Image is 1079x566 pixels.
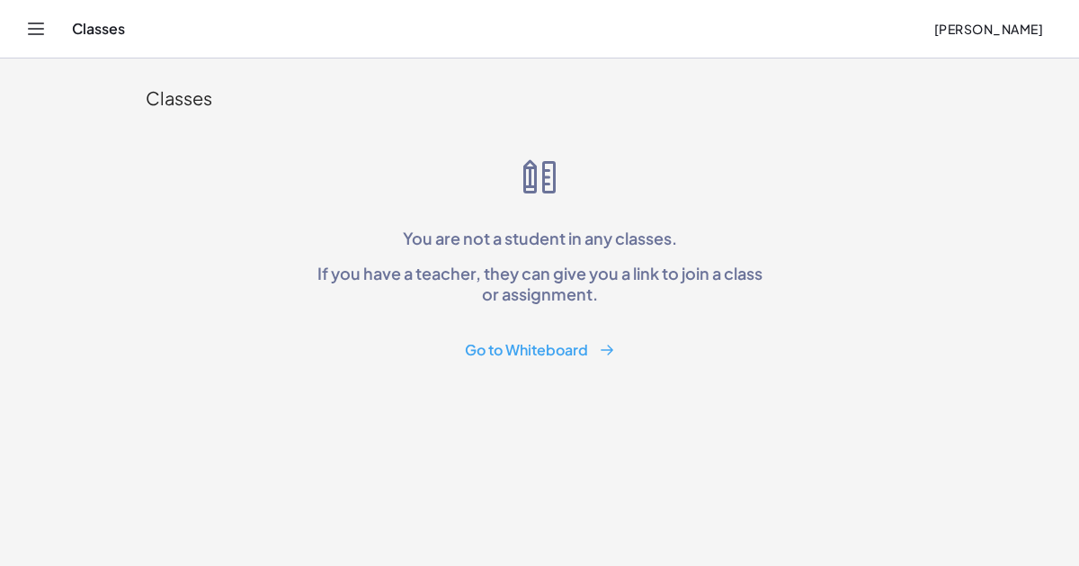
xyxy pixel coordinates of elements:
span: [PERSON_NAME] [933,21,1043,37]
div: Classes [146,85,933,111]
p: You are not a student in any classes. [309,228,770,248]
button: Go to Whiteboard [450,334,629,367]
button: Toggle navigation [22,14,50,43]
button: [PERSON_NAME] [919,13,1057,45]
p: If you have a teacher, they can give you a link to join a class or assignment. [309,263,770,305]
